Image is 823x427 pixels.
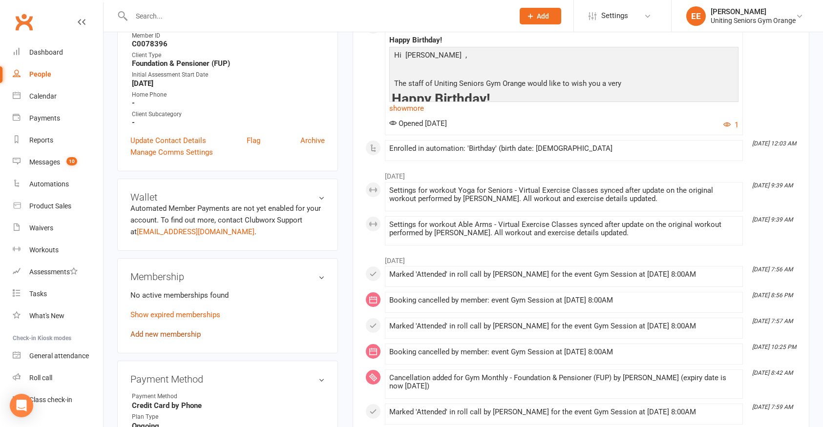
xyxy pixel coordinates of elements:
[300,135,325,146] a: Archive
[130,330,201,339] a: Add new membership
[13,217,103,239] a: Waivers
[752,216,793,223] i: [DATE] 9:39 AM
[132,392,212,401] div: Payment Method
[752,344,796,350] i: [DATE] 10:25 PM
[29,180,69,188] div: Automations
[130,146,213,158] a: Manage Comms Settings
[128,9,507,23] input: Search...
[13,107,103,129] a: Payments
[29,136,53,144] div: Reports
[29,48,63,56] div: Dashboard
[29,290,47,298] div: Tasks
[392,91,490,107] span: Happy Birthday!
[365,250,797,266] li: [DATE]
[686,6,706,26] div: EE
[13,173,103,195] a: Automations
[752,140,796,147] i: [DATE] 12:03 AM
[13,389,103,411] a: Class kiosk mode
[130,135,206,146] a: Update Contact Details
[537,12,549,20] span: Add
[29,92,57,100] div: Calendar
[752,404,793,410] i: [DATE] 7:59 AM
[389,322,739,330] div: Marked 'Attended' in roll call by [PERSON_NAME] for the event Gym Session at [DATE] 8:00AM
[389,270,739,279] div: Marked 'Attended' in roll call by [PERSON_NAME] for the event Gym Session at [DATE] 8:00AM
[392,78,736,92] p: The staff of Uniting Seniors Gym Orange would like to wish you a very
[29,352,89,360] div: General attendance
[132,412,212,422] div: Plan Type
[601,5,628,27] span: Settings
[711,16,796,25] div: Uniting Seniors Gym Orange
[752,369,793,376] i: [DATE] 8:42 AM
[29,268,78,276] div: Assessments
[13,85,103,107] a: Calendar
[752,182,793,189] i: [DATE] 9:39 AM
[12,10,36,34] a: Clubworx
[389,348,739,356] div: Booking cancelled by member: event Gym Session at [DATE] 8:00AM
[13,63,103,85] a: People
[752,266,793,273] i: [DATE] 7:56 AM
[29,202,71,210] div: Product Sales
[29,224,53,232] div: Waivers
[13,283,103,305] a: Tasks
[389,186,739,203] div: Settings for workout Yoga for Seniors - Virtual Exercise Classes synced after update on the origi...
[389,36,739,44] div: Happy Birthday!
[132,59,325,68] strong: Foundation & Pensioner (FUP)
[132,31,325,41] div: Member ID
[365,166,797,182] li: [DATE]
[29,114,60,122] div: Payments
[66,157,77,165] span: 10
[13,305,103,327] a: What's New
[13,345,103,367] a: General attendance kiosk mode
[132,90,325,100] div: Home Phone
[130,204,321,236] no-payment-system: Automated Member Payments are not yet enabled for your account. To find out more, contact Clubwor...
[13,195,103,217] a: Product Sales
[711,7,796,16] div: [PERSON_NAME]
[13,41,103,63] a: Dashboard
[130,374,325,385] h3: Payment Method
[389,296,739,305] div: Booking cancelled by member: event Gym Session at [DATE] 8:00AM
[130,192,325,203] h3: Wallet
[130,271,325,282] h3: Membership
[29,312,64,320] div: What's New
[247,135,260,146] a: Flag
[29,70,51,78] div: People
[132,110,325,119] div: Client Subcategory
[29,374,52,382] div: Roll call
[389,408,739,416] div: Marked 'Attended' in roll call by [PERSON_NAME] for the event Gym Session at [DATE] 8:00AM
[130,289,325,301] p: No active memberships found
[29,158,60,166] div: Messages
[132,70,325,80] div: Initial Assessment Start Date
[389,119,447,128] span: Opened [DATE]
[132,401,325,410] strong: Credit Card by Phone
[132,118,325,127] strong: -
[29,246,59,254] div: Workouts
[752,318,793,325] i: [DATE] 7:57 AM
[132,79,325,88] strong: [DATE]
[520,8,561,24] button: Add
[29,396,72,404] div: Class check-in
[389,102,739,115] a: show more
[13,151,103,173] a: Messages 10
[392,49,736,63] p: Hi [PERSON_NAME] ,
[13,367,103,389] a: Roll call
[13,239,103,261] a: Workouts
[723,119,739,131] button: 1
[389,144,739,153] div: Enrolled in automation: 'Birthday' (birth date: [DEMOGRAPHIC_DATA]
[13,129,103,151] a: Reports
[137,227,254,236] a: [EMAIL_ADDRESS][DOMAIN_NAME]
[10,394,33,417] div: Open Intercom Messenger
[132,40,325,48] strong: C0078396
[130,310,220,319] a: Show expired memberships
[752,292,793,299] i: [DATE] 8:56 PM
[132,51,325,60] div: Client Type
[132,99,325,107] strong: -
[389,221,739,237] div: Settings for workout Able Arms - Virtual Exercise Classes synced after update on the original wor...
[13,261,103,283] a: Assessments
[389,374,739,390] div: Cancellation added for Gym Monthly - Foundation & Pensioner (FUP) by [PERSON_NAME] (expiry date i...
